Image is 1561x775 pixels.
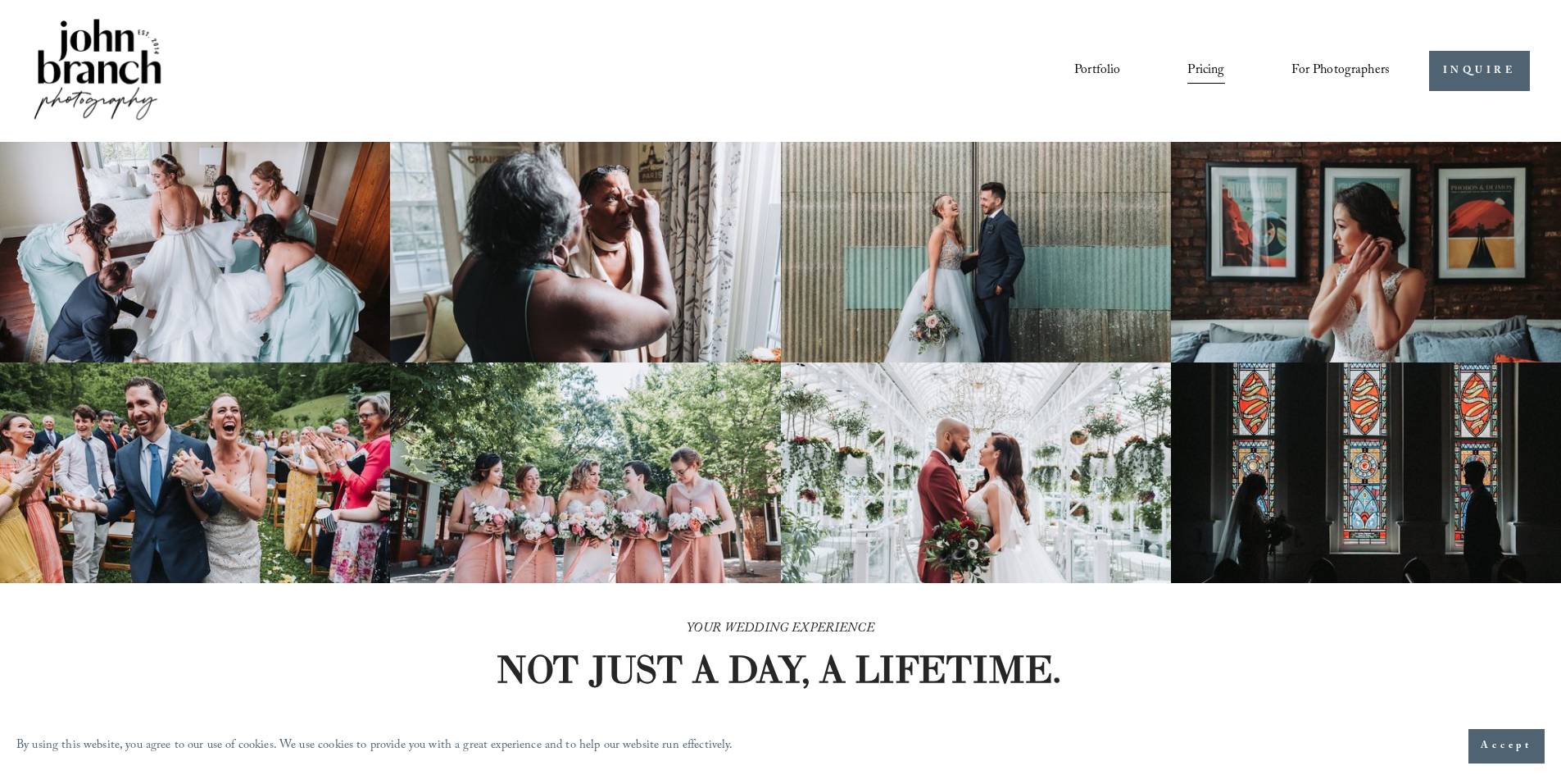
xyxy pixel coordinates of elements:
img: Silhouettes of a bride and groom facing each other in a church, with colorful stained glass windo... [1171,362,1561,583]
img: Woman applying makeup to another woman near a window with floral curtains and autumn flowers. [390,142,780,362]
a: INQUIRE [1429,51,1530,91]
span: For Photographers [1291,58,1390,84]
em: YOUR WEDDING EXPERIENCE [687,618,874,641]
img: A bride and groom standing together, laughing, with the bride holding a bouquet in front of a cor... [781,142,1171,362]
span: Accept [1481,738,1532,754]
img: Bride adjusting earring in front of framed posters on a brick wall. [1171,142,1561,362]
img: John Branch IV Photography [31,16,164,126]
a: Pricing [1187,57,1224,84]
a: folder dropdown [1291,57,1390,84]
img: Bride and groom standing in an elegant greenhouse with chandeliers and lush greenery. [781,362,1171,583]
a: Portfolio [1074,57,1120,84]
button: Accept [1468,729,1545,764]
p: By using this website, you agree to our use of cookies. We use cookies to provide you with a grea... [16,735,733,759]
strong: NOT JUST A DAY, A LIFETIME. [496,645,1061,693]
img: A bride and four bridesmaids in pink dresses, holding bouquets with pink and white flowers, smili... [390,362,780,583]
